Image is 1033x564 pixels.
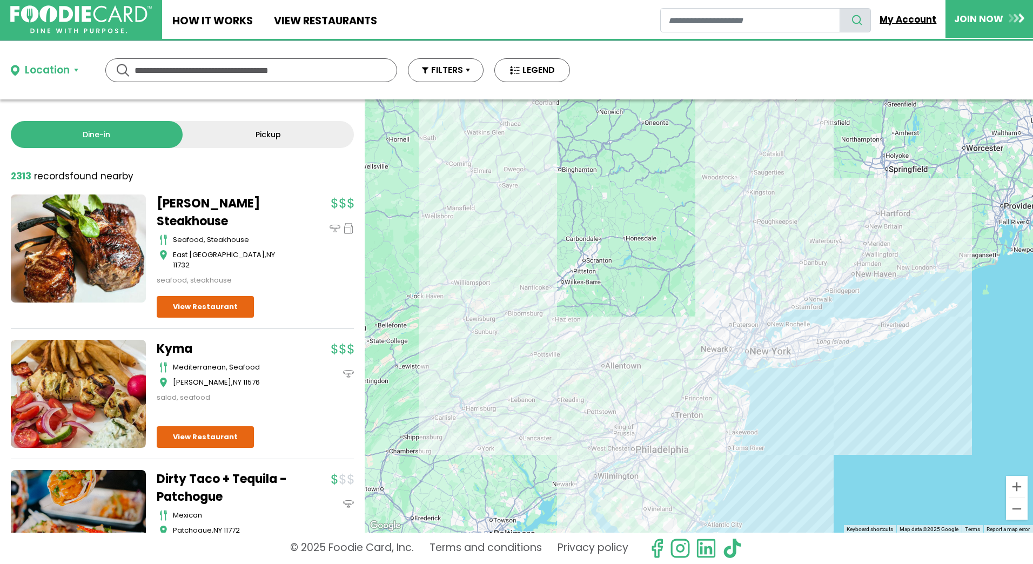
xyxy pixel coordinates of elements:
[173,234,292,245] div: seafood, steakhouse
[330,223,340,234] img: dinein_icon.svg
[173,250,265,260] span: East [GEOGRAPHIC_DATA]
[367,519,403,533] img: Google
[11,170,31,183] strong: 2313
[159,250,167,260] img: map_icon.svg
[173,510,292,521] div: mexican
[266,250,275,260] span: NY
[660,8,840,32] input: restaurant search
[647,538,667,559] svg: check us out on facebook
[343,499,354,509] img: dinein_icon.svg
[408,58,484,82] button: FILTERS
[11,170,133,184] div: found nearby
[10,5,152,34] img: FoodieCard; Eat, Drink, Save, Donate
[987,526,1030,532] a: Report a map error
[173,377,231,387] span: [PERSON_NAME]
[34,170,70,183] span: records
[224,525,240,535] span: 11772
[159,525,167,536] img: map_icon.svg
[183,121,354,148] a: Pickup
[159,510,167,521] img: cutlery_icon.svg
[965,526,980,532] a: Terms
[430,538,542,559] a: Terms and conditions
[157,426,254,448] a: View Restaurant
[1006,498,1028,520] button: Zoom out
[494,58,570,82] button: LEGEND
[157,470,292,506] a: Dirty Taco + Tequila - Patchogue
[233,377,242,387] span: NY
[157,194,292,230] a: [PERSON_NAME] Steakhouse
[343,368,354,379] img: dinein_icon.svg
[722,538,742,559] img: tiktok.svg
[173,362,292,373] div: mediterranean, seafood
[173,250,292,271] div: ,
[696,538,716,559] img: linkedin.svg
[243,377,260,387] span: 11576
[840,8,871,32] button: search
[159,362,167,373] img: cutlery_icon.svg
[847,526,893,533] button: Keyboard shortcuts
[11,63,78,78] button: Location
[871,8,945,31] a: My Account
[290,538,414,559] p: © 2025 Foodie Card, Inc.
[11,121,183,148] a: Dine-in
[367,519,403,533] a: Open this area in Google Maps (opens a new window)
[157,296,254,318] a: View Restaurant
[213,525,222,535] span: NY
[343,223,354,234] img: pickup_icon.svg
[173,525,212,535] span: Patchogue
[1006,476,1028,498] button: Zoom in
[173,260,190,270] span: 11732
[173,377,292,388] div: ,
[157,392,292,403] div: salad, seafood
[157,275,292,286] div: seafood, steakhouse
[173,525,292,536] div: ,
[159,234,167,245] img: cutlery_icon.svg
[157,340,292,358] a: Kyma
[159,377,167,388] img: map_icon.svg
[900,526,958,532] span: Map data ©2025 Google
[558,538,628,559] a: Privacy policy
[25,63,70,78] div: Location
